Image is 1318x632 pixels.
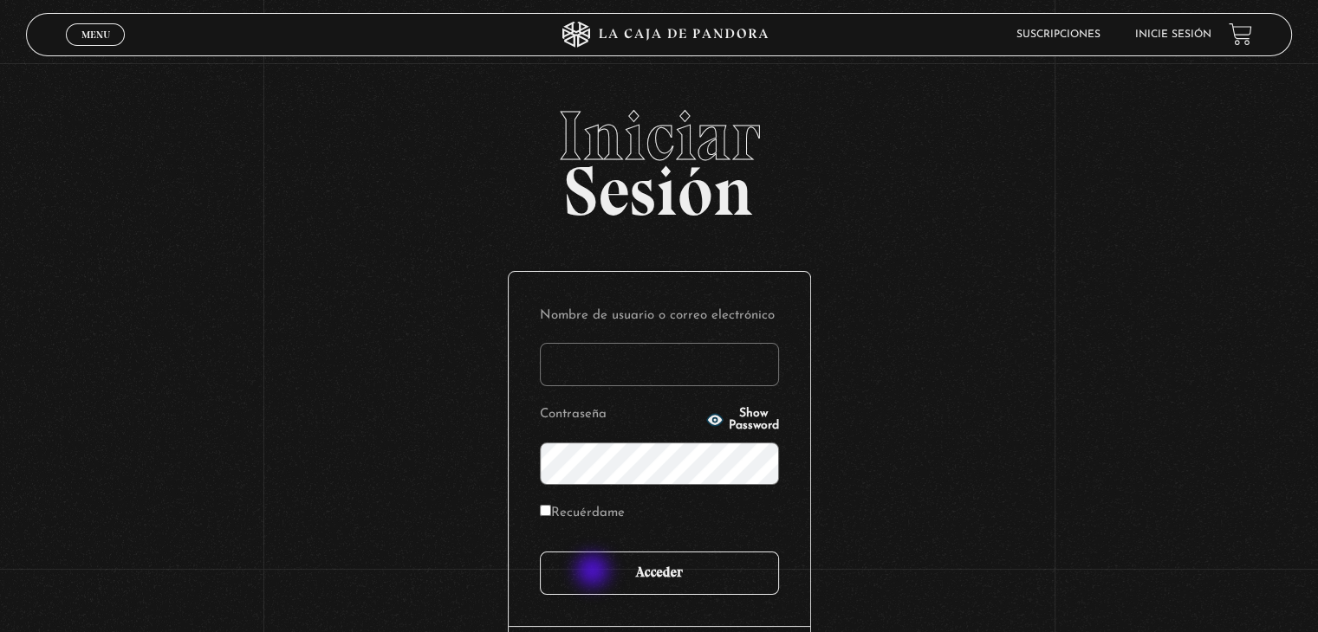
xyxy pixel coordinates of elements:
input: Recuérdame [540,505,551,516]
span: Menu [81,29,110,40]
span: Cerrar [75,43,116,55]
button: Show Password [706,408,779,432]
a: Inicie sesión [1135,29,1211,40]
span: Iniciar [26,101,1291,171]
input: Acceder [540,551,779,595]
label: Nombre de usuario o correo electrónico [540,303,779,330]
a: Suscripciones [1016,29,1100,40]
span: Show Password [729,408,779,432]
h2: Sesión [26,101,1291,212]
label: Contraseña [540,402,701,429]
label: Recuérdame [540,500,625,527]
a: View your shopping cart [1229,23,1252,46]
